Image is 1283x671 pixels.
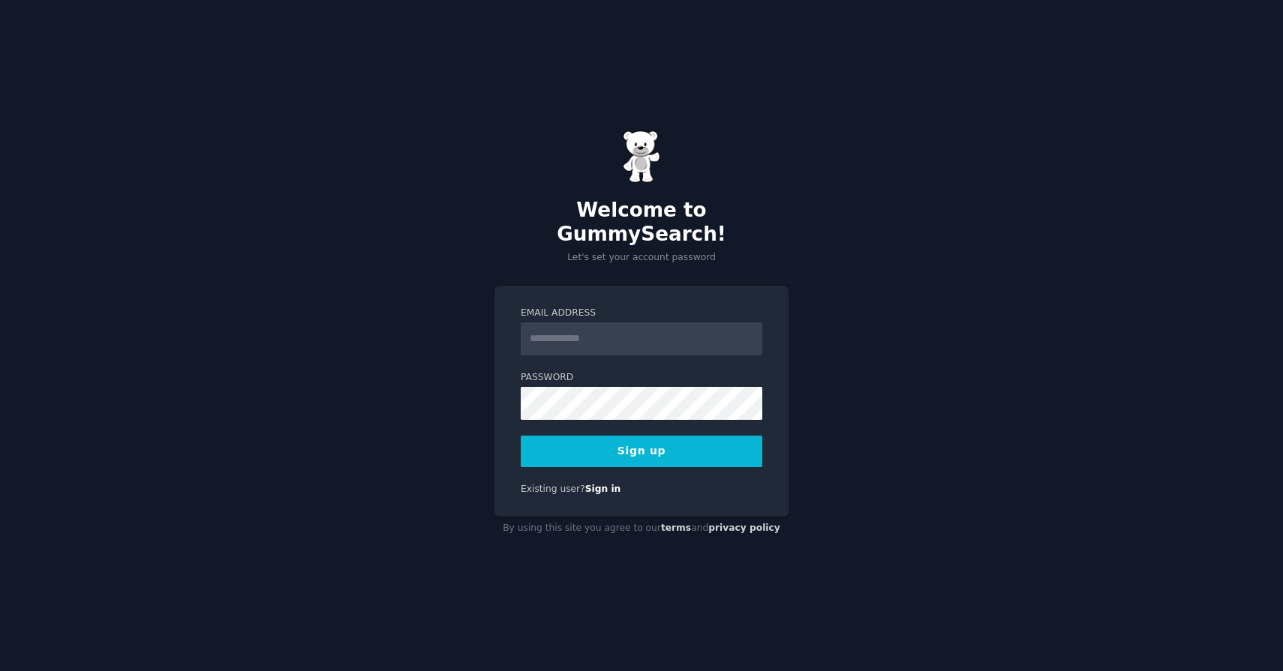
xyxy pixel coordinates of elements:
[521,371,762,385] label: Password
[521,484,585,494] span: Existing user?
[521,436,762,467] button: Sign up
[494,517,789,541] div: By using this site you agree to our and
[623,130,660,183] img: Gummy Bear
[494,199,789,246] h2: Welcome to GummySearch!
[661,523,691,533] a: terms
[521,307,762,320] label: Email Address
[708,523,780,533] a: privacy policy
[494,251,789,265] p: Let's set your account password
[585,484,621,494] a: Sign in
